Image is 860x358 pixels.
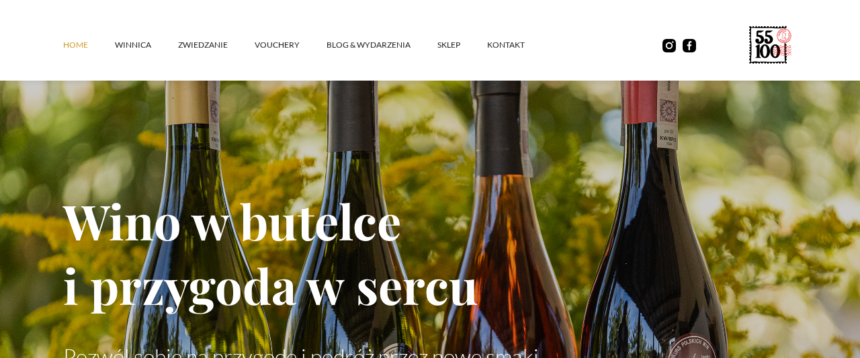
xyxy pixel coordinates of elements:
[437,25,487,65] a: SKLEP
[487,25,552,65] a: kontakt
[63,188,797,317] h1: Wino w butelce i przygoda w sercu
[255,25,327,65] a: vouchery
[178,25,255,65] a: ZWIEDZANIE
[115,25,178,65] a: winnica
[327,25,437,65] a: Blog & Wydarzenia
[63,25,115,65] a: Home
